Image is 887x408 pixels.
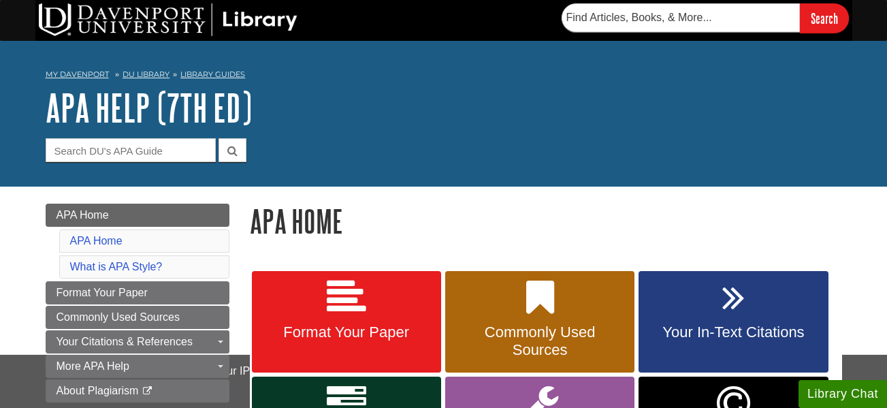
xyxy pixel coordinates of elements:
[455,324,624,359] span: Commonly Used Sources
[70,235,123,247] a: APA Home
[57,385,139,396] span: About Plagiarism
[252,271,441,373] a: Format Your Paper
[57,360,129,372] span: More APA Help
[57,336,193,347] span: Your Citations & References
[142,387,153,396] i: This link opens in a new window
[46,69,109,80] a: My Davenport
[799,380,887,408] button: Library Chat
[46,138,216,162] input: Search DU's APA Guide
[180,69,245,79] a: Library Guides
[46,330,229,354] a: Your Citations & References
[639,271,828,373] a: Your In-Text Citations
[800,3,849,33] input: Search
[562,3,849,33] form: Searches DU Library's articles, books, and more
[262,324,431,341] span: Format Your Paper
[46,281,229,304] a: Format Your Paper
[46,65,842,87] nav: breadcrumb
[46,204,229,227] a: APA Home
[562,3,800,32] input: Find Articles, Books, & More...
[46,355,229,378] a: More APA Help
[57,287,148,298] span: Format Your Paper
[46,379,229,403] a: About Plagiarism
[649,324,818,341] span: Your In-Text Citations
[70,261,163,272] a: What is APA Style?
[57,209,109,221] span: APA Home
[123,69,170,79] a: DU Library
[39,3,297,36] img: DU Library
[57,311,180,323] span: Commonly Used Sources
[445,271,634,373] a: Commonly Used Sources
[46,87,252,129] a: APA Help (7th Ed)
[46,306,229,329] a: Commonly Used Sources
[250,204,842,238] h1: APA Home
